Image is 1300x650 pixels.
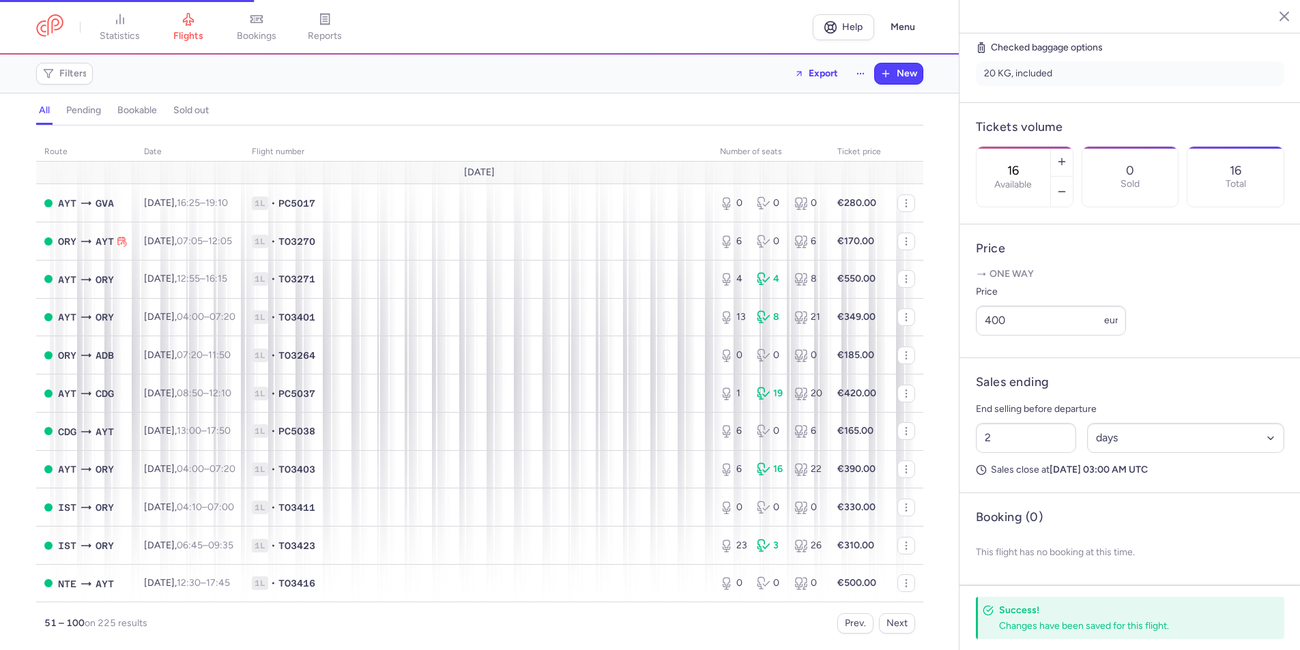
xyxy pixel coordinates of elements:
h4: pending [66,104,101,117]
p: Sold [1121,179,1140,190]
span: – [177,501,234,513]
strong: €550.00 [837,273,876,284]
div: 26 [794,539,821,552]
button: Export [785,63,847,85]
time: 12:55 [177,273,200,284]
span: Geneve-cointrin, Genève, Switzerland [96,196,114,211]
div: 6 [720,235,747,248]
span: OPEN [44,389,53,398]
span: reports [308,30,342,42]
span: OPEN [44,351,53,359]
a: bookings [222,12,291,42]
span: – [177,311,235,323]
span: Antalya, Antalya, Turkey [58,310,76,325]
div: 0 [720,501,747,514]
h4: Tickets volume [976,119,1284,135]
span: 1L [252,349,268,362]
span: – [177,463,235,475]
span: TO3411 [278,501,315,514]
a: reports [291,12,359,42]
a: statistics [86,12,154,42]
span: 1L [252,501,268,514]
span: 1L [252,196,268,210]
th: Ticket price [829,142,889,162]
th: Flight number [244,142,712,162]
span: • [271,235,276,248]
span: AYT [96,234,114,249]
span: TO3271 [278,272,315,286]
span: AYT [58,386,76,401]
h4: Success! [999,604,1254,617]
p: End selling before departure [976,401,1284,417]
span: [DATE], [144,235,232,247]
span: • [271,349,276,362]
span: bookings [237,30,276,42]
span: TO3423 [278,539,315,552]
span: OPEN [44,427,53,435]
button: Filters [37,63,92,84]
div: 6 [794,424,821,438]
strong: €420.00 [837,387,876,399]
span: 1L [252,387,268,400]
span: statistics [100,30,140,42]
span: • [271,196,276,210]
span: Adnan Menderes Airport, İzmir, Turkey [96,348,114,363]
span: – [177,235,232,247]
span: [DATE], [144,540,233,551]
span: [DATE], [144,197,228,209]
span: Orly, Paris, France [96,500,114,515]
strong: €185.00 [837,349,874,361]
a: CitizenPlane red outlined logo [36,14,63,40]
span: Istanbul Airport, İstanbul, Turkey [58,500,76,515]
span: 1L [252,462,268,476]
button: New [875,63,923,84]
div: 21 [794,310,821,324]
strong: [DATE] 03:00 AM UTC [1050,464,1148,475]
div: 3 [757,539,783,552]
span: Istanbul Airport, İstanbul, Turkey [58,538,76,553]
span: ORY [58,234,76,249]
span: TO3264 [278,349,315,362]
span: Antalya, Antalya, Turkey [58,272,76,287]
label: Price [976,284,1126,300]
span: PC5038 [278,424,315,438]
span: Charles De Gaulle, Paris, France [96,386,114,401]
span: • [271,576,276,590]
div: 0 [720,349,747,362]
p: One way [976,267,1284,281]
time: 16:15 [205,273,227,284]
span: Orly, Paris, France [96,272,114,287]
div: 1 [720,387,747,400]
span: 1L [252,310,268,324]
div: 19 [757,387,783,400]
div: 8 [757,310,783,324]
span: • [271,424,276,438]
span: Antalya, Antalya, Turkey [96,424,114,439]
span: PC5017 [278,196,315,210]
strong: €500.00 [837,577,876,589]
div: 6 [720,424,747,438]
span: • [271,387,276,400]
p: 0 [1126,164,1134,177]
span: 1L [252,235,268,248]
span: [DATE], [144,349,231,361]
strong: €349.00 [837,311,876,323]
div: 23 [720,539,747,552]
time: 07:20 [210,463,235,475]
span: [DATE] [464,167,495,178]
div: Changes have been saved for this flight. [999,619,1254,632]
strong: €165.00 [837,425,873,437]
strong: €390.00 [837,463,876,475]
span: [DATE], [144,311,235,323]
span: – [177,540,233,551]
input: ## [976,423,1076,453]
div: 0 [794,196,821,210]
time: 04:00 [177,311,204,323]
span: flights [173,30,203,42]
h4: bookable [117,104,157,117]
input: --- [976,306,1126,336]
a: Help [813,14,874,40]
th: date [136,142,244,162]
div: 0 [794,349,821,362]
span: – [177,425,231,437]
